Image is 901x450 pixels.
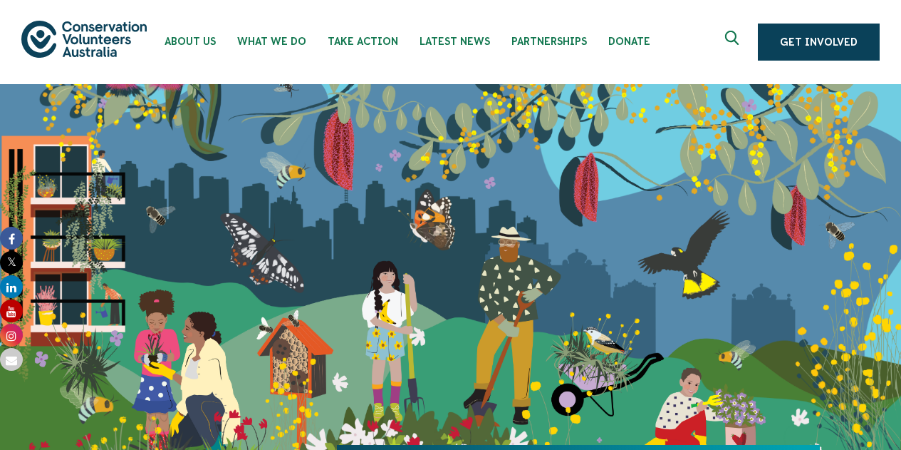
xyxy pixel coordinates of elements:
[511,36,587,47] span: Partnerships
[420,36,490,47] span: Latest News
[237,36,306,47] span: What We Do
[328,36,398,47] span: Take Action
[725,31,743,53] span: Expand search box
[717,25,751,59] button: Expand search box Close search box
[165,36,216,47] span: About Us
[608,36,650,47] span: Donate
[758,24,880,61] a: Get Involved
[21,21,147,57] img: logo.svg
